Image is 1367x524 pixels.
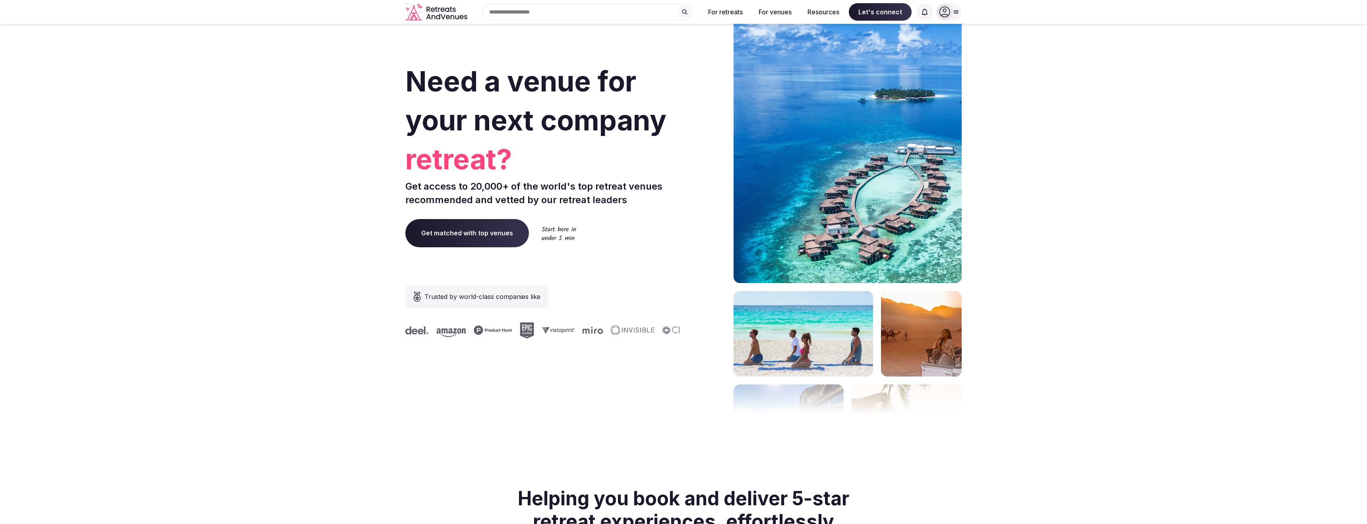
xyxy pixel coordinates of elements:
p: Get access to 20,000+ of the world's top retreat venues recommended and vetted by our retreat lea... [405,180,680,206]
button: For venues [752,3,798,21]
button: For retreats [702,3,749,21]
span: Trusted by world-class companies like [424,292,540,301]
svg: Retreats and Venues company logo [405,3,469,21]
button: Resources [801,3,846,21]
svg: Vistaprint company logo [536,327,568,334]
a: Visit the homepage [405,3,469,21]
img: Start here in under 5 min [542,226,576,240]
svg: Deel company logo [399,326,422,334]
span: Let's connect [849,3,912,21]
a: Get matched with top venues [405,219,529,247]
span: retreat? [405,140,680,179]
img: woman sitting in back of truck with camels [881,291,962,377]
svg: Invisible company logo [604,326,648,335]
img: yoga on tropical beach [734,291,873,377]
svg: Miro company logo [576,326,596,334]
svg: Epic Games company logo [513,322,528,338]
span: Need a venue for your next company [405,64,666,137]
